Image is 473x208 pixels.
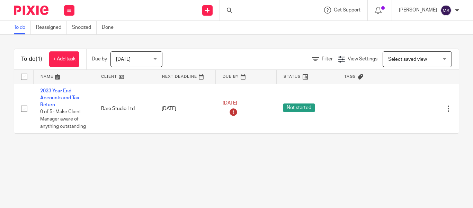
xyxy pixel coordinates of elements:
span: View Settings [348,57,377,61]
span: Get Support [334,8,360,13]
p: [PERSON_NAME] [399,7,437,14]
span: Tags [344,75,356,78]
span: Not started [283,103,315,112]
span: Filter [322,57,333,61]
span: [DATE] [116,57,131,62]
a: To do [14,21,31,34]
h1: To do [21,56,42,63]
span: [DATE] [223,101,237,106]
a: Reassigned [36,21,67,34]
span: 0 of 5 · Make Client Manager aware of anything outstanding [40,110,86,129]
div: --- [344,105,391,112]
a: Done [102,21,119,34]
a: 2023 Year End Accounts and Tax Return [40,89,79,108]
img: Pixie [14,6,48,15]
td: Rare Studio Ltd [94,84,155,133]
span: (1) [36,56,42,62]
p: Due by [92,56,107,63]
td: [DATE] [155,84,216,133]
img: svg%3E [440,5,452,16]
span: Select saved view [388,57,427,62]
a: Snoozed [72,21,97,34]
a: + Add task [49,51,79,67]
